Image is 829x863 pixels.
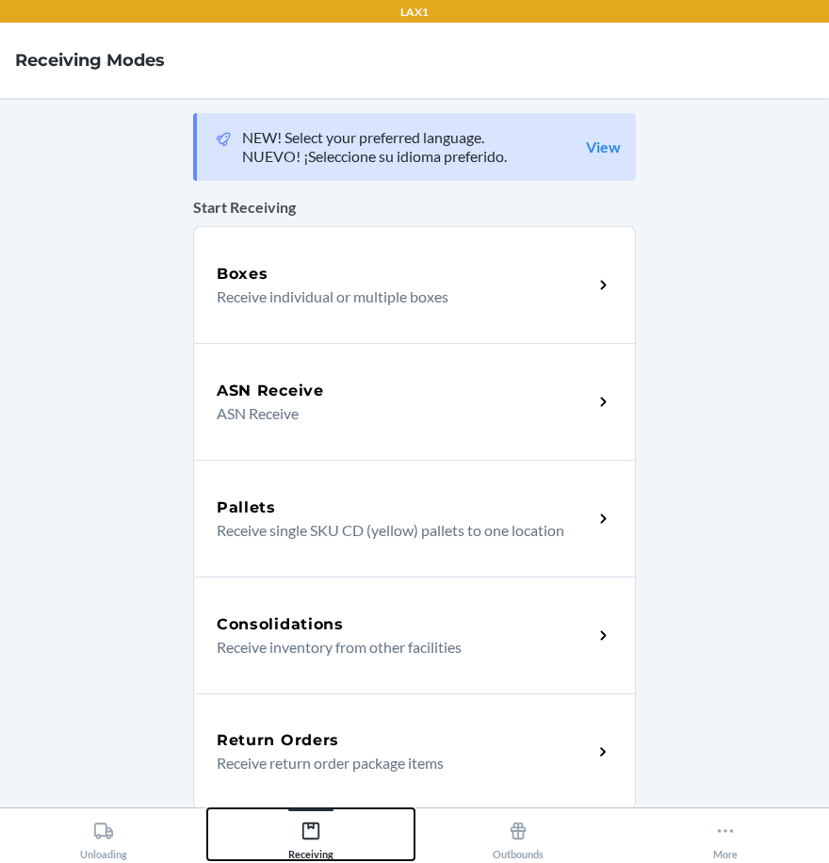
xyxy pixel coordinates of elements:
div: More [713,813,738,860]
a: View [586,138,621,156]
h5: Consolidations [217,613,344,636]
a: PalletsReceive single SKU CD (yellow) pallets to one location [193,460,636,577]
a: ASN ReceiveASN Receive [193,343,636,460]
p: Start Receiving [193,196,636,219]
h5: Return Orders [217,729,339,752]
h5: Pallets [217,497,276,519]
p: Receive return order package items [217,752,577,774]
p: ASN Receive [217,402,577,425]
p: Receive individual or multiple boxes [217,285,577,308]
p: LAX1 [400,4,429,21]
button: Outbounds [414,808,622,860]
div: Unloading [80,813,127,860]
div: Receiving [288,813,333,860]
div: Outbounds [493,813,544,860]
a: ConsolidationsReceive inventory from other facilities [193,577,636,693]
a: BoxesReceive individual or multiple boxes [193,226,636,343]
button: Receiving [207,808,414,860]
p: Receive inventory from other facilities [217,636,577,659]
p: Receive single SKU CD (yellow) pallets to one location [217,519,577,542]
p: NUEVO! ¡Seleccione su idioma preferido. [242,147,507,166]
a: Return OrdersReceive return order package items [193,693,636,810]
h4: Receiving Modes [15,48,165,73]
h5: Boxes [217,263,268,285]
p: NEW! Select your preferred language. [242,128,507,147]
button: More [622,808,829,860]
h5: ASN Receive [217,380,324,402]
